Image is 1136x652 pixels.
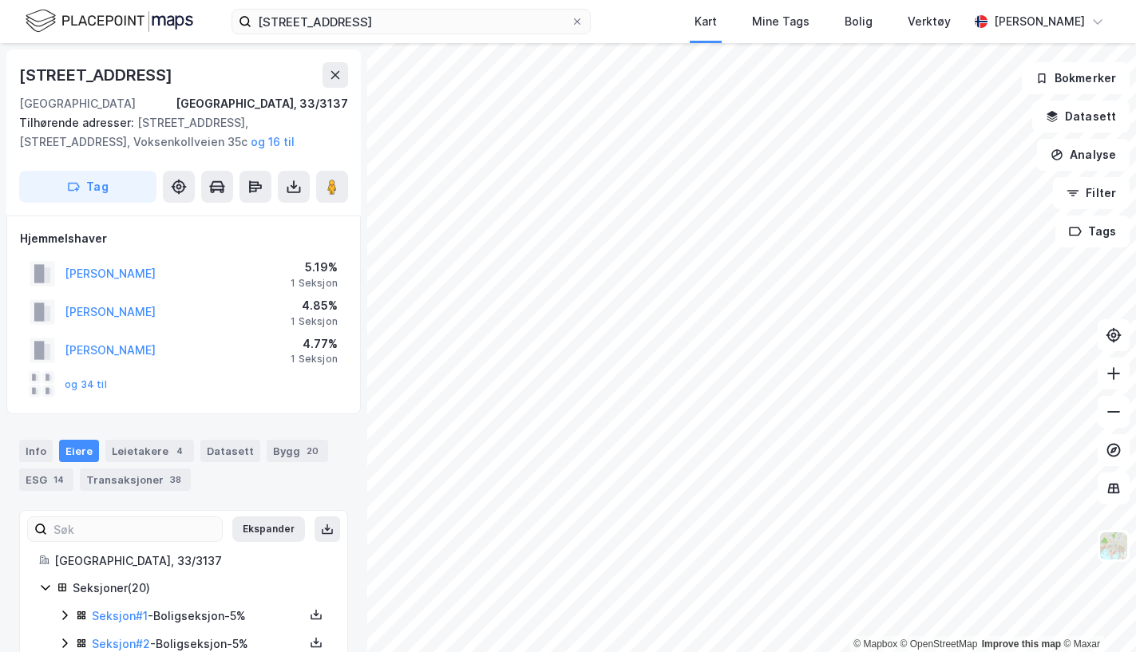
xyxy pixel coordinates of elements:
div: Info [19,440,53,462]
img: logo.f888ab2527a4732fd821a326f86c7f29.svg [26,7,193,35]
button: Analyse [1037,139,1130,171]
div: 1 Seksjon [291,277,338,290]
div: Bygg [267,440,328,462]
div: Eiere [59,440,99,462]
a: OpenStreetMap [900,638,978,650]
input: Søk [47,517,222,541]
div: 1 Seksjon [291,315,338,328]
div: 14 [50,472,67,488]
button: Bokmerker [1022,62,1130,94]
button: Tags [1055,215,1130,247]
div: [PERSON_NAME] [994,12,1085,31]
div: Transaksjoner [80,468,191,491]
a: Mapbox [853,638,897,650]
div: Leietakere [105,440,194,462]
div: Hjemmelshaver [20,229,347,248]
img: Z [1098,531,1129,561]
div: Seksjoner ( 20 ) [73,579,328,598]
div: 5.19% [291,258,338,277]
span: Tilhørende adresser: [19,116,137,129]
div: 4.85% [291,296,338,315]
div: Datasett [200,440,260,462]
input: Søk på adresse, matrikkel, gårdeiere, leietakere eller personer [251,10,571,34]
div: ESG [19,468,73,491]
button: Datasett [1032,101,1130,132]
div: - Boligseksjon - 5% [92,607,304,626]
div: [GEOGRAPHIC_DATA], 33/3137 [54,551,328,571]
div: 1 Seksjon [291,353,338,366]
button: Filter [1053,177,1130,209]
div: Mine Tags [752,12,809,31]
div: [GEOGRAPHIC_DATA], 33/3137 [176,94,348,113]
a: Seksjon#1 [92,609,148,622]
button: Ekspander [232,516,305,542]
div: [STREET_ADDRESS], [STREET_ADDRESS], Voksenkollveien 35c [19,113,335,152]
div: Verktøy [908,12,951,31]
div: [STREET_ADDRESS] [19,62,176,88]
div: 4 [172,443,188,459]
iframe: Chat Widget [1056,575,1136,652]
div: 20 [303,443,322,459]
button: Tag [19,171,156,203]
div: 4.77% [291,334,338,354]
div: 38 [167,472,184,488]
a: Improve this map [982,638,1061,650]
div: Kart [695,12,717,31]
a: Seksjon#2 [92,637,150,650]
div: Bolig [845,12,873,31]
div: [GEOGRAPHIC_DATA] [19,94,136,113]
